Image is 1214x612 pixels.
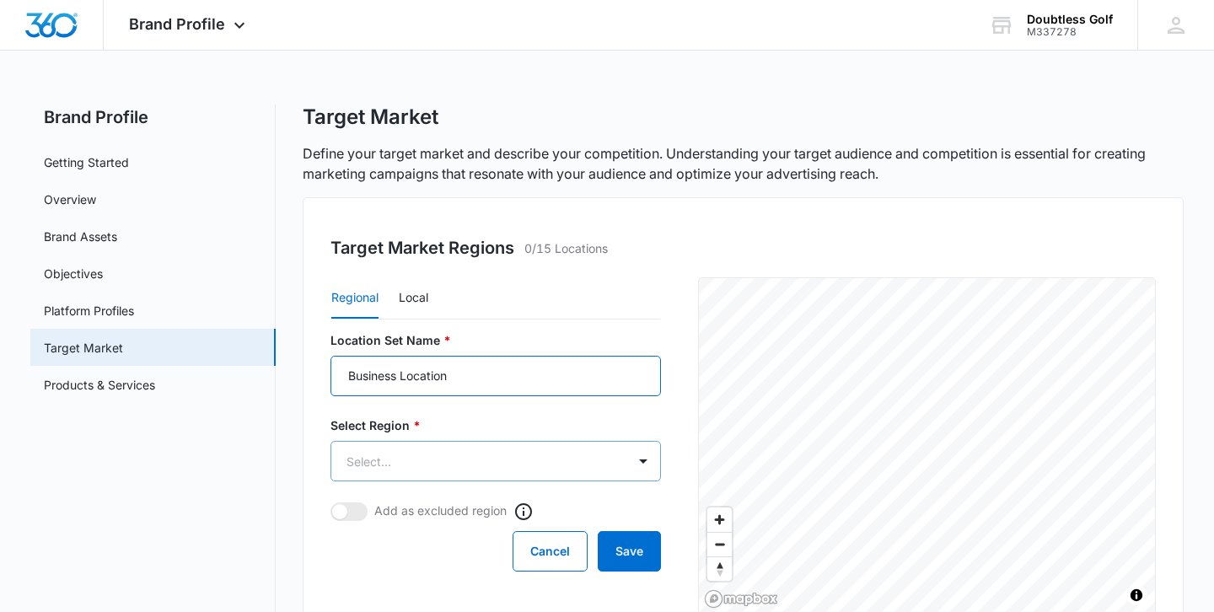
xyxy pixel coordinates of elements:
[374,502,507,519] p: Add as excluded region
[330,235,514,260] h3: Target Market Regions
[129,15,225,33] span: Brand Profile
[44,265,103,282] a: Objectives
[524,239,608,257] p: 0/15 Locations
[704,589,778,609] a: Mapbox homepage
[399,278,428,319] button: Local
[44,302,134,319] a: Platform Profiles
[303,105,438,130] h1: Target Market
[30,105,276,130] h2: Brand Profile
[331,278,379,319] button: Regional
[1131,586,1141,604] span: Toggle attribution
[44,228,117,245] a: Brand Assets
[44,191,96,208] a: Overview
[303,143,1184,184] p: Define your target market and describe your competition. Understanding your target audience and c...
[330,416,661,434] label: Select Region
[707,532,732,556] button: Zoom out
[1027,13,1113,26] div: account name
[330,331,661,349] label: Location Set Name
[707,533,732,556] span: Zoom out
[1126,585,1147,605] button: Toggle attribution
[513,531,588,572] button: Cancel
[707,507,732,532] button: Zoom in
[598,531,661,572] button: Save
[707,556,732,581] button: Reset bearing to north
[44,153,129,171] a: Getting Started
[44,339,123,357] a: Target Market
[707,557,732,581] span: Reset bearing to north
[330,356,661,396] input: Enter Name
[44,376,155,394] a: Products & Services
[1027,26,1113,38] div: account id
